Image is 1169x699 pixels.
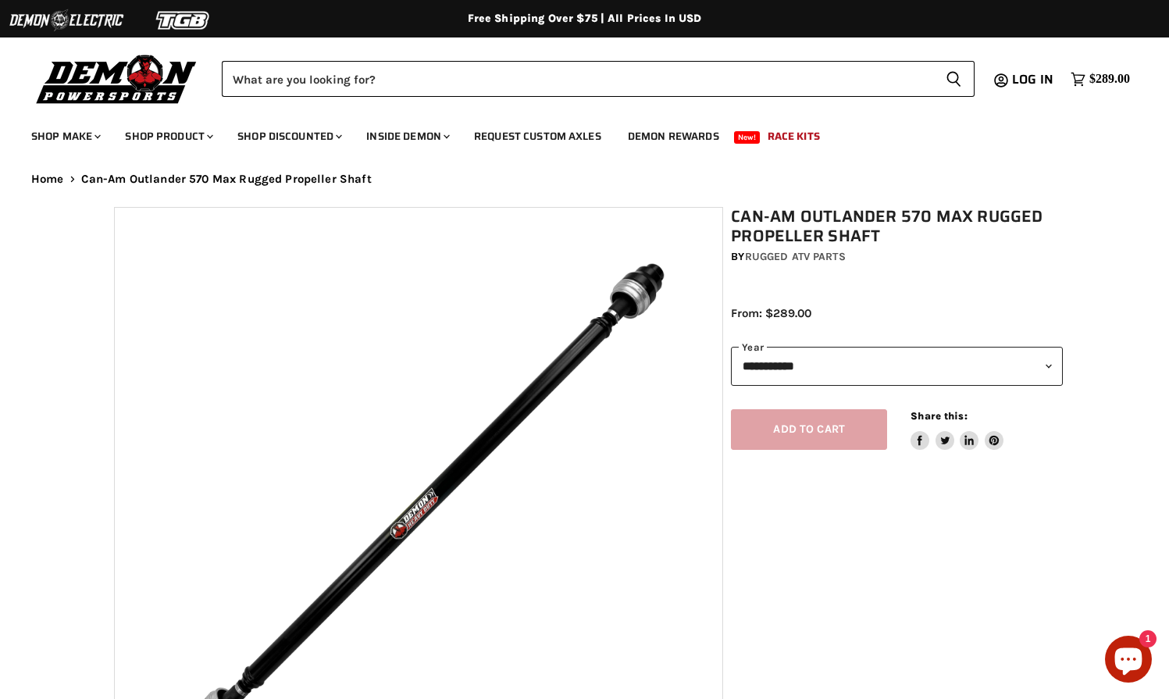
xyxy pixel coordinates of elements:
[616,120,731,152] a: Demon Rewards
[1063,68,1138,91] a: $289.00
[734,131,761,144] span: New!
[20,114,1126,152] ul: Main menu
[222,61,975,97] form: Product
[1089,72,1130,87] span: $289.00
[731,347,1063,385] select: year
[745,250,846,263] a: Rugged ATV Parts
[911,410,967,422] span: Share this:
[1012,70,1053,89] span: Log in
[756,120,832,152] a: Race Kits
[355,120,459,152] a: Inside Demon
[222,61,933,97] input: Search
[731,248,1063,266] div: by
[226,120,351,152] a: Shop Discounted
[1005,73,1063,87] a: Log in
[125,5,242,35] img: TGB Logo 2
[113,120,223,152] a: Shop Product
[731,306,811,320] span: From: $289.00
[31,51,202,106] img: Demon Powersports
[1100,636,1157,687] inbox-online-store-chat: Shopify online store chat
[20,120,110,152] a: Shop Make
[8,5,125,35] img: Demon Electric Logo 2
[731,207,1063,246] h1: Can-Am Outlander 570 Max Rugged Propeller Shaft
[462,120,613,152] a: Request Custom Axles
[911,409,1003,451] aside: Share this:
[933,61,975,97] button: Search
[81,173,372,186] span: Can-Am Outlander 570 Max Rugged Propeller Shaft
[31,173,64,186] a: Home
